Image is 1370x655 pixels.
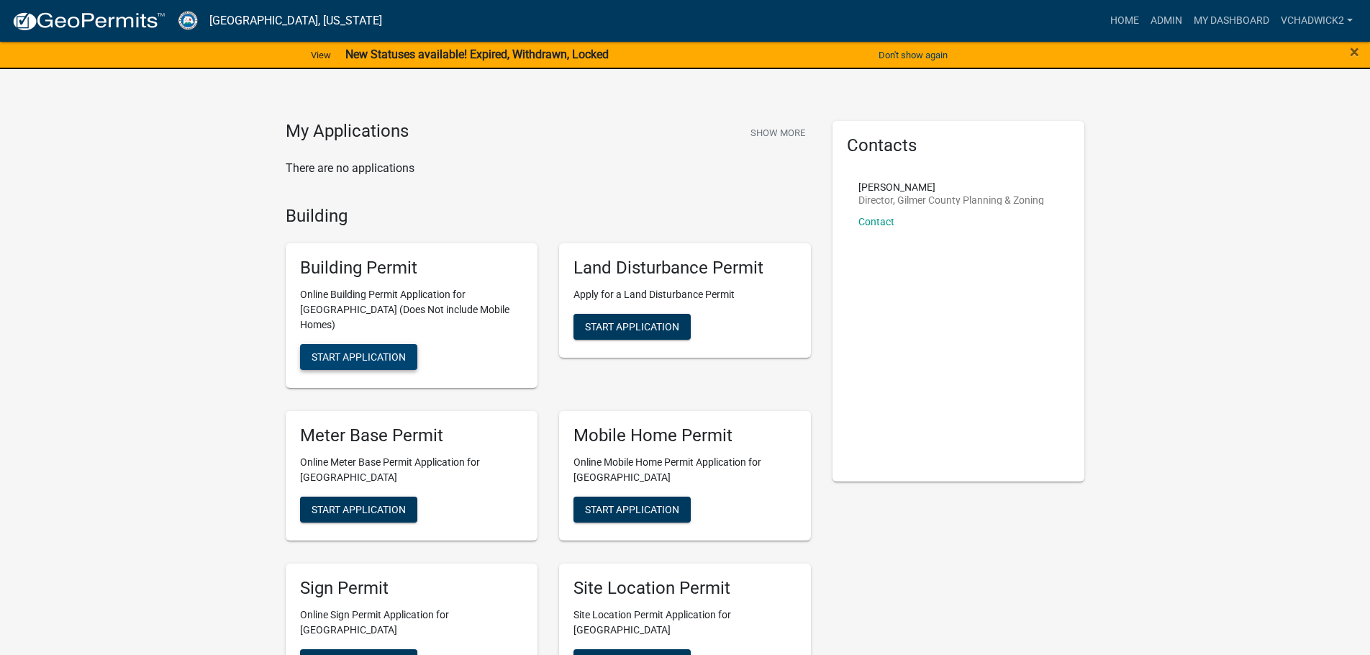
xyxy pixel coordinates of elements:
span: × [1350,42,1359,62]
button: Close [1350,43,1359,60]
a: VChadwick2 [1275,7,1358,35]
p: Site Location Permit Application for [GEOGRAPHIC_DATA] [573,607,797,638]
button: Start Application [573,314,691,340]
p: There are no applications [286,160,811,177]
h5: Contacts [847,135,1070,156]
p: Online Building Permit Application for [GEOGRAPHIC_DATA] (Does Not include Mobile Homes) [300,287,523,333]
span: Start Application [585,503,679,515]
a: View [305,43,337,67]
p: Online Meter Base Permit Application for [GEOGRAPHIC_DATA] [300,455,523,485]
a: [GEOGRAPHIC_DATA], [US_STATE] [209,9,382,33]
h5: Site Location Permit [573,578,797,599]
p: [PERSON_NAME] [858,182,1044,192]
h5: Building Permit [300,258,523,279]
button: Start Application [300,344,417,370]
p: Director, Gilmer County Planning & Zoning [858,195,1044,205]
p: Online Sign Permit Application for [GEOGRAPHIC_DATA] [300,607,523,638]
h5: Land Disturbance Permit [573,258,797,279]
h5: Meter Base Permit [300,425,523,446]
h4: My Applications [286,121,409,143]
a: My Dashboard [1188,7,1275,35]
span: Start Application [585,321,679,333]
p: Apply for a Land Disturbance Permit [573,287,797,302]
h5: Sign Permit [300,578,523,599]
button: Show More [745,121,811,145]
p: Online Mobile Home Permit Application for [GEOGRAPHIC_DATA] [573,455,797,485]
img: Gilmer County, Georgia [177,11,198,30]
button: Start Application [573,497,691,523]
button: Don't show again [873,43,953,67]
button: Start Application [300,497,417,523]
a: Contact [858,216,894,227]
span: Start Application [312,503,406,515]
a: Home [1104,7,1145,35]
a: Admin [1145,7,1188,35]
h5: Mobile Home Permit [573,425,797,446]
strong: New Statuses available! Expired, Withdrawn, Locked [345,48,609,61]
h4: Building [286,206,811,227]
span: Start Application [312,351,406,363]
